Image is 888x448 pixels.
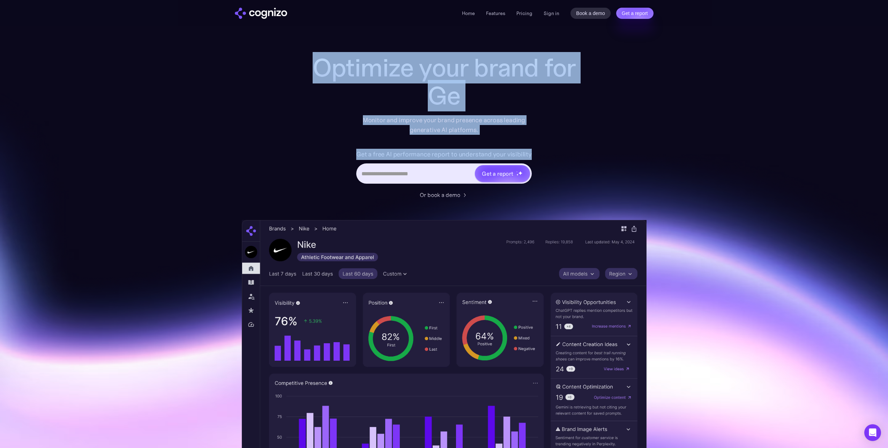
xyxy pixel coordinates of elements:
a: Or book a demo [420,191,469,199]
img: star [516,171,517,172]
a: Sign in [544,9,559,17]
h1: Optimize your brand for [305,54,584,82]
a: Home [462,10,475,16]
a: Features [486,10,505,16]
img: star [518,171,523,175]
div: Monitor and improve your brand presence across leading generative AI platforms. [358,115,530,135]
a: Book a demo [570,8,611,19]
div: Get a report [482,169,513,178]
a: home [235,8,287,19]
div: Open Intercom Messenger [864,424,881,441]
a: Get a reportstarstarstar [474,164,531,183]
div: Ge [305,82,584,110]
div: Or book a demo [420,191,460,199]
label: Get a free AI performance report to understand your visibility [356,149,532,160]
img: star [516,174,519,176]
img: cognizo logo [235,8,287,19]
form: Hero URL Input Form [356,149,532,187]
a: Pricing [516,10,532,16]
a: Get a report [616,8,654,19]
